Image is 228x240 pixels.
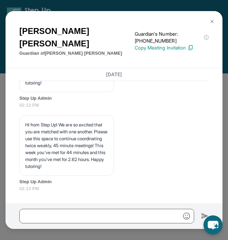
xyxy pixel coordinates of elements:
span: Step Up Admin [19,95,209,102]
span: 02:13 PM [19,102,209,109]
button: chat-button [203,215,222,234]
p: Guardian of [PERSON_NAME] [PERSON_NAME] [19,50,135,57]
img: Copy Icon [187,45,193,51]
h1: [PERSON_NAME] [PERSON_NAME] [19,25,135,50]
span: ⓘ [204,34,209,41]
img: Send icon [201,212,209,220]
h3: [DATE] [19,71,209,78]
img: Close Icon [209,19,215,24]
p: Copy Meeting Invitation [135,44,209,51]
p: Guardian's Number: [PHONE_NUMBER] [135,30,209,44]
span: Step Up Admin [19,178,209,185]
img: Emoji [183,213,190,220]
p: Hi from Step Up! We are so excited that you are matched with one another. Please use this space t... [25,121,108,170]
span: 02:13 PM [19,185,209,192]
